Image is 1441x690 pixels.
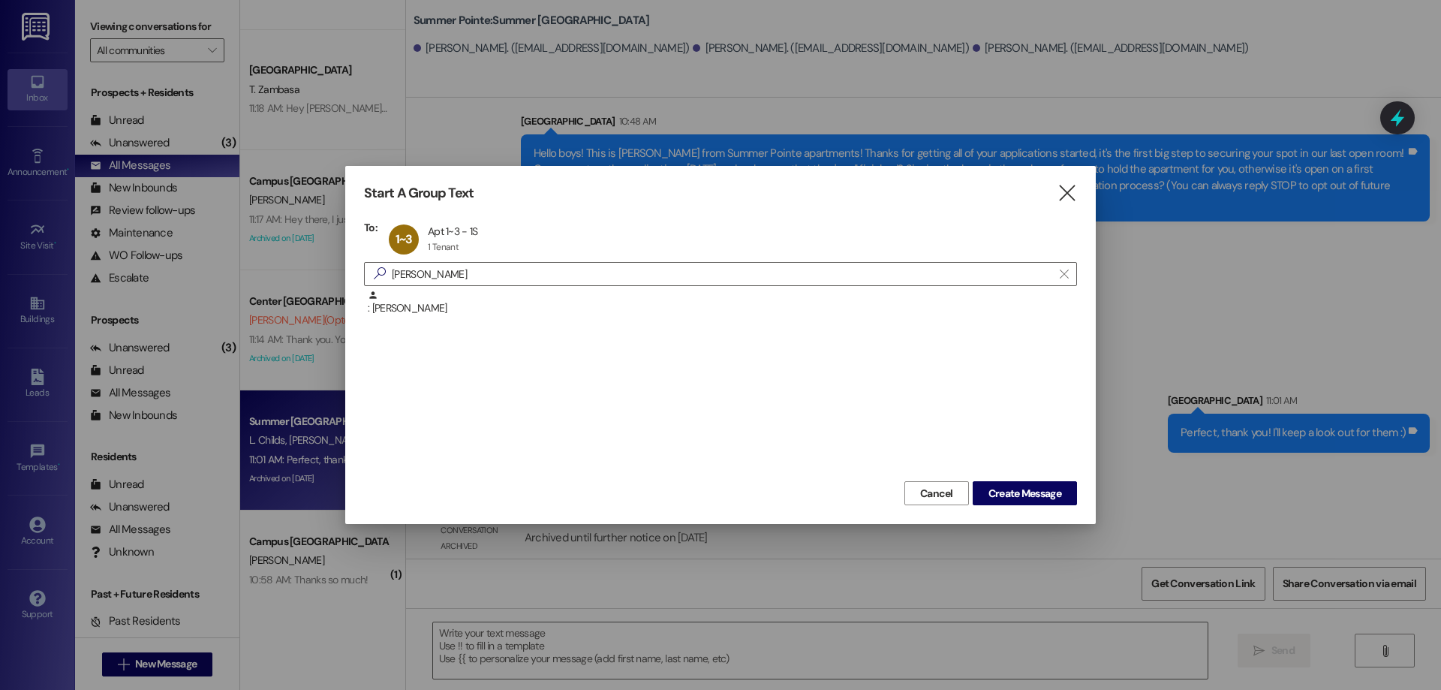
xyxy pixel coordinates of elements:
[364,185,474,202] h3: Start A Group Text
[428,241,459,253] div: 1 Tenant
[392,264,1052,285] input: Search for any contact or apartment
[988,486,1061,502] span: Create Message
[920,486,953,502] span: Cancel
[364,290,1077,327] div: : [PERSON_NAME]
[973,481,1077,505] button: Create Message
[1057,185,1077,201] i: 
[396,231,413,247] span: 1~3
[1052,263,1076,285] button: Clear text
[368,290,1077,316] div: : [PERSON_NAME]
[904,481,969,505] button: Cancel
[364,221,378,234] h3: To:
[368,266,392,282] i: 
[428,224,478,238] div: Apt 1~3 - 1S
[1060,268,1068,280] i: 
